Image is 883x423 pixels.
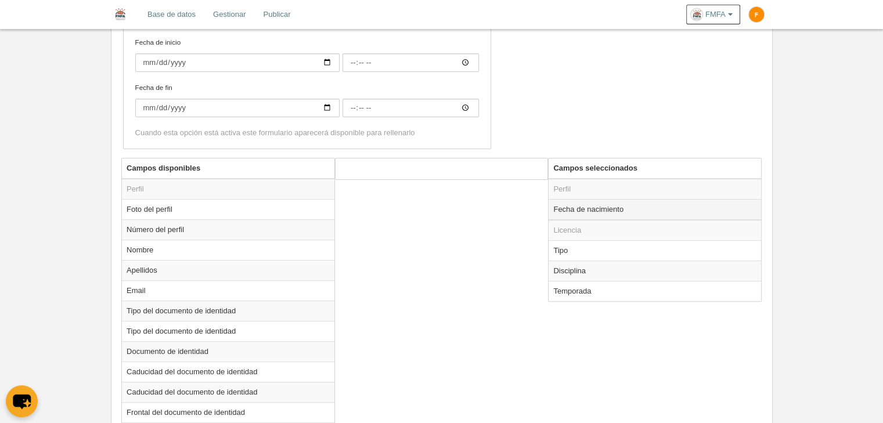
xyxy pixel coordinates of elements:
td: Tipo [549,240,761,261]
th: Campos disponibles [122,158,334,179]
td: Licencia [549,220,761,241]
td: Apellidos [122,260,334,280]
td: Foto del perfil [122,199,334,219]
td: Perfil [122,179,334,200]
input: Fecha de inicio [135,53,340,72]
td: Caducidad del documento de identidad [122,382,334,402]
button: chat-button [6,385,38,417]
img: FMFA [111,7,129,21]
th: Campos seleccionados [549,158,761,179]
label: Fecha de fin [135,82,479,117]
td: Número del perfil [122,219,334,240]
td: Email [122,280,334,301]
td: Tipo del documento de identidad [122,321,334,341]
div: Cuando esta opción está activa este formulario aparecerá disponible para rellenarlo [135,128,479,138]
input: Fecha de inicio [343,53,479,72]
td: Perfil [549,179,761,200]
img: OaSyhHG2e8IO.30x30.jpg [691,9,702,20]
img: c2l6ZT0zMHgzMCZmcz05JnRleHQ9RiZiZz1mYjhjMDA%3D.png [749,7,764,22]
span: FMFA [705,9,726,20]
td: Caducidad del documento de identidad [122,361,334,382]
td: Frontal del documento de identidad [122,402,334,422]
td: Nombre [122,240,334,260]
td: Temporada [549,281,761,301]
a: FMFA [686,5,740,24]
td: Disciplina [549,261,761,281]
input: Fecha de fin [343,99,479,117]
input: Fecha de fin [135,99,340,117]
td: Fecha de nacimiento [549,199,761,220]
label: Fecha de inicio [135,37,479,72]
td: Documento de identidad [122,341,334,361]
td: Tipo del documento de identidad [122,301,334,321]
